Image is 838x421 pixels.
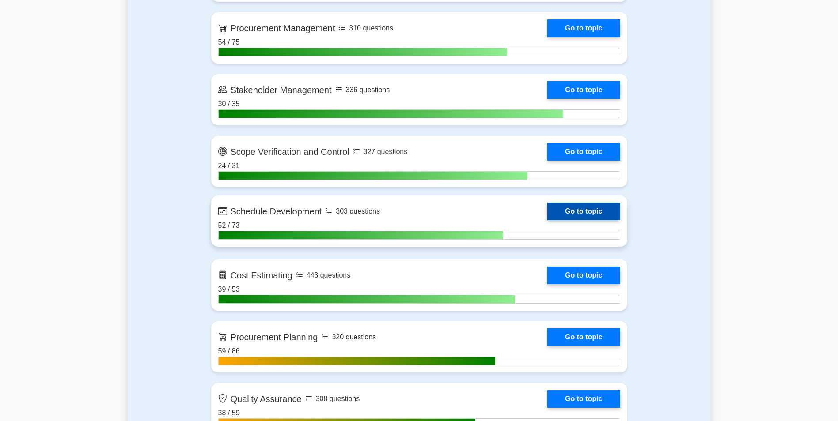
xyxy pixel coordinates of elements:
[547,267,620,284] a: Go to topic
[547,390,620,408] a: Go to topic
[547,328,620,346] a: Go to topic
[547,143,620,161] a: Go to topic
[547,81,620,99] a: Go to topic
[547,19,620,37] a: Go to topic
[547,203,620,220] a: Go to topic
